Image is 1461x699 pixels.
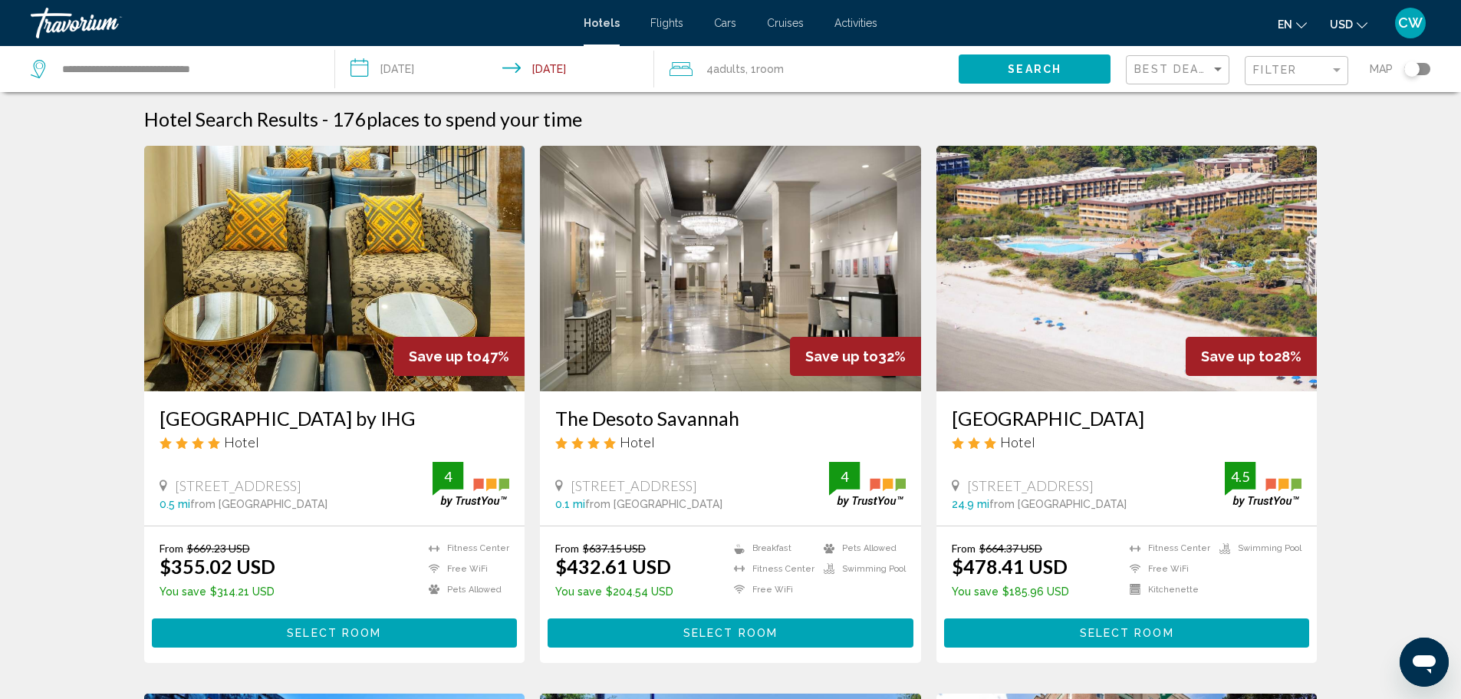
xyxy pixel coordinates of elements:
[726,562,816,575] li: Fitness Center
[555,542,579,555] span: From
[944,618,1310,647] button: Select Room
[654,46,959,92] button: Travelers: 4 adults, 0 children
[224,434,259,450] span: Hotel
[1225,467,1255,486] div: 4.5
[160,407,510,430] a: [GEOGRAPHIC_DATA] by IHG
[959,54,1111,83] button: Search
[829,467,860,486] div: 4
[571,477,697,494] span: [STREET_ADDRESS]
[1330,18,1353,31] span: USD
[1225,462,1301,507] img: trustyou-badge.svg
[190,498,327,510] span: from [GEOGRAPHIC_DATA]
[160,434,510,450] div: 4 star Hotel
[409,348,482,364] span: Save up to
[421,542,509,555] li: Fitness Center
[706,58,745,80] span: 4
[160,585,206,598] span: You save
[1122,542,1212,555] li: Fitness Center
[1370,58,1393,80] span: Map
[1245,55,1348,87] button: Filter
[1278,13,1307,35] button: Change language
[421,583,509,596] li: Pets Allowed
[989,498,1127,510] span: from [GEOGRAPHIC_DATA]
[187,542,250,555] del: $669.23 USD
[650,17,683,29] a: Flights
[555,585,673,598] p: $204.54 USD
[548,622,913,639] a: Select Room
[335,46,655,92] button: Check-in date: Sep 19, 2025 Check-out date: Sep 21, 2025
[1330,13,1367,35] button: Change currency
[1008,64,1061,76] span: Search
[393,337,525,376] div: 47%
[726,583,816,596] li: Free WiFi
[620,434,655,450] span: Hotel
[555,498,585,510] span: 0.1 mi
[421,562,509,575] li: Free WiFi
[756,63,784,75] span: Room
[1398,15,1423,31] span: CW
[952,542,976,555] span: From
[1212,542,1301,555] li: Swimming Pool
[767,17,804,29] a: Cruises
[1122,562,1212,575] li: Free WiFi
[540,146,921,391] img: Hotel image
[584,17,620,29] a: Hotels
[1122,583,1212,596] li: Kitchenette
[1253,64,1297,76] span: Filter
[952,498,989,510] span: 24.9 mi
[160,555,275,578] ins: $355.02 USD
[152,618,518,647] button: Select Room
[287,628,381,640] span: Select Room
[952,555,1068,578] ins: $478.41 USD
[1400,638,1449,687] iframe: Button to launch messaging window
[967,477,1094,494] span: [STREET_ADDRESS]
[583,542,646,555] del: $637.15 USD
[979,542,1042,555] del: $664.37 USD
[433,462,509,507] img: trustyou-badge.svg
[1186,337,1317,376] div: 28%
[160,542,183,555] span: From
[790,337,921,376] div: 32%
[175,477,301,494] span: [STREET_ADDRESS]
[144,107,318,130] h1: Hotel Search Results
[952,407,1302,430] a: [GEOGRAPHIC_DATA]
[714,17,736,29] a: Cars
[555,555,671,578] ins: $432.61 USD
[433,467,463,486] div: 4
[555,407,906,430] a: The Desoto Savannah
[1134,64,1225,77] mat-select: Sort by
[1134,63,1215,75] span: Best Deals
[713,63,745,75] span: Adults
[1000,434,1035,450] span: Hotel
[834,17,877,29] a: Activities
[144,146,525,391] img: Hotel image
[805,348,878,364] span: Save up to
[31,8,568,38] a: Travorium
[952,434,1302,450] div: 3 star Hotel
[1278,18,1292,31] span: en
[1201,348,1274,364] span: Save up to
[555,585,602,598] span: You save
[1390,7,1430,39] button: User Menu
[816,542,906,555] li: Pets Allowed
[952,585,1069,598] p: $185.96 USD
[332,107,582,130] h2: 176
[548,618,913,647] button: Select Room
[726,542,816,555] li: Breakfast
[322,107,328,130] span: -
[936,146,1318,391] img: Hotel image
[160,498,190,510] span: 0.5 mi
[952,585,999,598] span: You save
[944,622,1310,639] a: Select Room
